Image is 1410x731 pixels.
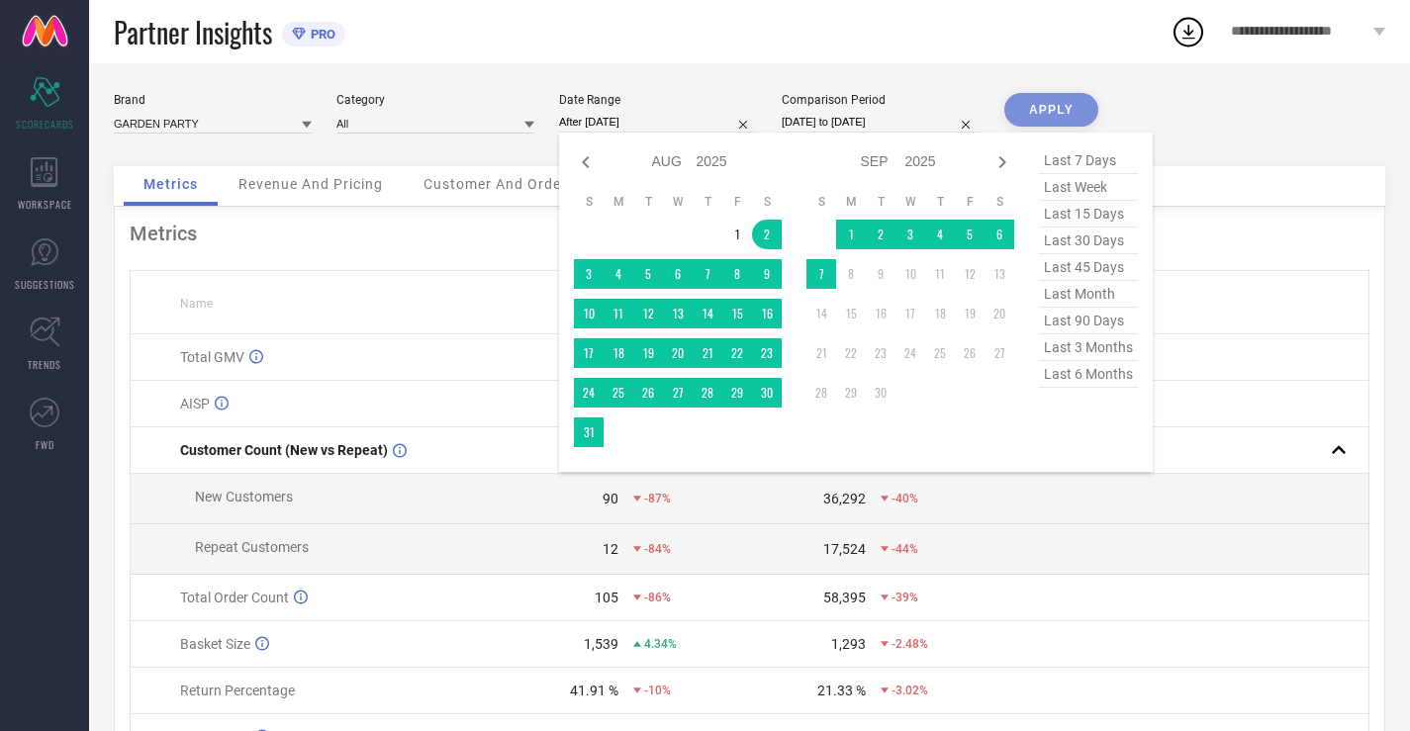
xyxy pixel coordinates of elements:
[180,590,289,605] span: Total Order Count
[574,378,604,408] td: Sun Aug 24 2025
[604,378,633,408] td: Mon Aug 25 2025
[752,299,782,328] td: Sat Aug 16 2025
[114,12,272,52] span: Partner Insights
[306,27,335,42] span: PRO
[985,299,1014,328] td: Sat Sep 20 2025
[595,590,618,605] div: 105
[722,378,752,408] td: Fri Aug 29 2025
[559,112,757,133] input: Select date range
[925,259,955,289] td: Thu Sep 11 2025
[955,194,985,210] th: Friday
[831,636,866,652] div: 1,293
[36,437,54,452] span: FWD
[663,299,693,328] td: Wed Aug 13 2025
[633,259,663,289] td: Tue Aug 05 2025
[180,349,244,365] span: Total GMV
[604,259,633,289] td: Mon Aug 04 2025
[604,338,633,368] td: Mon Aug 18 2025
[143,176,198,192] span: Metrics
[722,194,752,210] th: Friday
[1039,308,1138,334] span: last 90 days
[990,150,1014,174] div: Next month
[604,194,633,210] th: Monday
[752,259,782,289] td: Sat Aug 09 2025
[633,299,663,328] td: Tue Aug 12 2025
[823,590,866,605] div: 58,395
[644,637,677,651] span: 4.34%
[1039,334,1138,361] span: last 3 months
[559,93,757,107] div: Date Range
[633,194,663,210] th: Tuesday
[336,93,534,107] div: Category
[836,378,866,408] td: Mon Sep 29 2025
[633,338,663,368] td: Tue Aug 19 2025
[574,338,604,368] td: Sun Aug 17 2025
[693,194,722,210] th: Thursday
[644,684,671,697] span: -10%
[603,491,618,506] div: 90
[15,277,75,292] span: SUGGESTIONS
[752,194,782,210] th: Saturday
[985,194,1014,210] th: Saturday
[693,338,722,368] td: Thu Aug 21 2025
[663,259,693,289] td: Wed Aug 06 2025
[574,194,604,210] th: Sunday
[985,338,1014,368] td: Sat Sep 27 2025
[114,93,312,107] div: Brand
[895,220,925,249] td: Wed Sep 03 2025
[752,220,782,249] td: Sat Aug 02 2025
[693,259,722,289] td: Thu Aug 07 2025
[1039,228,1138,254] span: last 30 days
[955,220,985,249] td: Fri Sep 05 2025
[1039,174,1138,201] span: last week
[1039,147,1138,174] span: last 7 days
[895,194,925,210] th: Wednesday
[722,299,752,328] td: Fri Aug 15 2025
[955,259,985,289] td: Fri Sep 12 2025
[817,683,866,698] div: 21.33 %
[806,259,836,289] td: Sun Sep 07 2025
[722,259,752,289] td: Fri Aug 08 2025
[836,194,866,210] th: Monday
[574,299,604,328] td: Sun Aug 10 2025
[955,338,985,368] td: Fri Sep 26 2025
[574,417,604,447] td: Sun Aug 31 2025
[866,259,895,289] td: Tue Sep 09 2025
[423,176,575,192] span: Customer And Orders
[238,176,383,192] span: Revenue And Pricing
[1039,254,1138,281] span: last 45 days
[925,194,955,210] th: Thursday
[644,492,671,505] span: -87%
[644,591,671,604] span: -86%
[752,338,782,368] td: Sat Aug 23 2025
[574,259,604,289] td: Sun Aug 03 2025
[1039,201,1138,228] span: last 15 days
[866,194,895,210] th: Tuesday
[722,338,752,368] td: Fri Aug 22 2025
[604,299,633,328] td: Mon Aug 11 2025
[925,220,955,249] td: Thu Sep 04 2025
[16,117,74,132] span: SCORECARDS
[663,378,693,408] td: Wed Aug 27 2025
[836,220,866,249] td: Mon Sep 01 2025
[823,541,866,557] div: 17,524
[836,338,866,368] td: Mon Sep 22 2025
[570,683,618,698] div: 41.91 %
[806,194,836,210] th: Sunday
[722,220,752,249] td: Fri Aug 01 2025
[693,299,722,328] td: Thu Aug 14 2025
[130,222,1369,245] div: Metrics
[1039,281,1138,308] span: last month
[28,357,61,372] span: TRENDS
[823,491,866,506] div: 36,292
[782,112,980,133] input: Select comparison period
[895,299,925,328] td: Wed Sep 17 2025
[195,489,293,504] span: New Customers
[180,442,388,458] span: Customer Count (New vs Repeat)
[806,378,836,408] td: Sun Sep 28 2025
[985,220,1014,249] td: Sat Sep 06 2025
[925,299,955,328] td: Thu Sep 18 2025
[752,378,782,408] td: Sat Aug 30 2025
[985,259,1014,289] td: Sat Sep 13 2025
[806,299,836,328] td: Sun Sep 14 2025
